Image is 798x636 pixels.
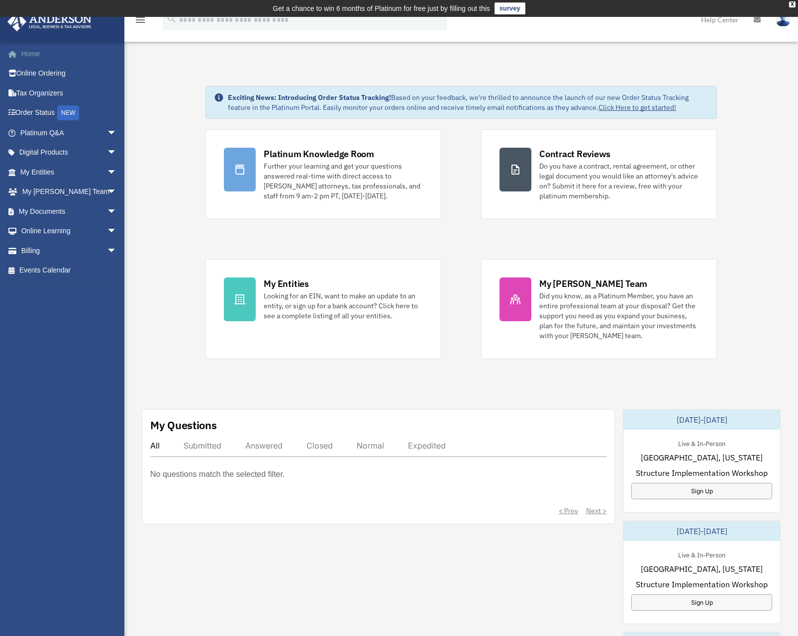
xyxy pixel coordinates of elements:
[134,17,146,26] a: menu
[7,103,132,123] a: Order StatusNEW
[481,129,717,219] a: Contract Reviews Do you have a contract, rental agreement, or other legal document you would like...
[539,148,610,160] div: Contract Reviews
[107,221,127,242] span: arrow_drop_down
[4,12,95,31] img: Anderson Advisors Platinum Portal
[7,241,132,261] a: Billingarrow_drop_down
[641,452,763,463] span: [GEOGRAPHIC_DATA], [US_STATE]
[357,441,384,451] div: Normal
[205,259,441,359] a: My Entities Looking for an EIN, want to make an update to an entity, or sign up for a bank accoun...
[245,441,283,451] div: Answered
[631,594,772,611] a: Sign Up
[150,441,160,451] div: All
[107,123,127,143] span: arrow_drop_down
[107,201,127,222] span: arrow_drop_down
[150,418,217,433] div: My Questions
[134,14,146,26] i: menu
[7,261,132,280] a: Events Calendar
[481,259,717,359] a: My [PERSON_NAME] Team Did you know, as a Platinum Member, you have an entire professional team at...
[264,291,423,321] div: Looking for an EIN, want to make an update to an entity, or sign up for a bank account? Click her...
[264,277,308,290] div: My Entities
[598,103,676,112] a: Click Here to get started!
[539,161,698,201] div: Do you have a contract, rental agreement, or other legal document you would like an attorney's ad...
[184,441,221,451] div: Submitted
[7,64,132,84] a: Online Ordering
[107,241,127,261] span: arrow_drop_down
[264,148,374,160] div: Platinum Knowledge Room
[636,578,768,590] span: Structure Implementation Workshop
[623,410,780,430] div: [DATE]-[DATE]
[670,549,733,559] div: Live & In-Person
[166,13,177,24] i: search
[150,467,285,481] p: No questions match the selected filter.
[7,83,132,103] a: Tax Organizers
[408,441,446,451] div: Expedited
[7,123,132,143] a: Platinum Q&Aarrow_drop_down
[228,93,391,102] strong: Exciting News: Introducing Order Status Tracking!
[789,1,796,7] div: close
[7,182,132,202] a: My [PERSON_NAME] Teamarrow_drop_down
[228,92,708,112] div: Based on your feedback, we're thrilled to announce the launch of our new Order Status Tracking fe...
[7,143,132,163] a: Digital Productsarrow_drop_down
[7,44,132,64] a: Home
[7,221,132,241] a: Online Learningarrow_drop_down
[636,467,768,479] span: Structure Implementation Workshop
[776,12,791,27] img: User Pic
[205,129,441,219] a: Platinum Knowledge Room Further your learning and get your questions answered real-time with dire...
[623,521,780,541] div: [DATE]-[DATE]
[539,291,698,341] div: Did you know, as a Platinum Member, you have an entire professional team at your disposal? Get th...
[107,162,127,182] span: arrow_drop_down
[264,161,423,201] div: Further your learning and get your questions answered real-time with direct access to [PERSON_NAM...
[495,2,525,14] a: survey
[107,143,127,163] span: arrow_drop_down
[7,162,132,182] a: My Entitiesarrow_drop_down
[641,563,763,575] span: [GEOGRAPHIC_DATA], [US_STATE]
[57,105,79,120] div: NEW
[107,182,127,202] span: arrow_drop_down
[670,438,733,448] div: Live & In-Person
[273,2,490,14] div: Get a chance to win 6 months of Platinum for free just by filling out this
[306,441,333,451] div: Closed
[539,277,647,290] div: My [PERSON_NAME] Team
[7,201,132,221] a: My Documentsarrow_drop_down
[631,483,772,499] a: Sign Up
